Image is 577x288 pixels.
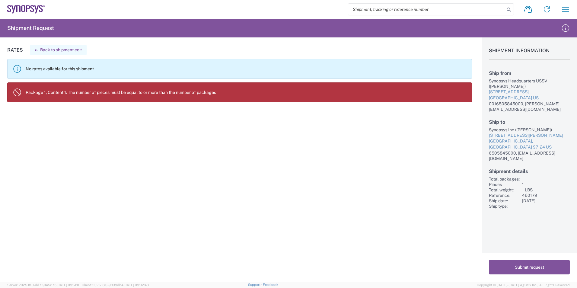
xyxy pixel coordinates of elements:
[26,90,467,95] p: Package 1, Content 1: The number of pieces must be equal to or more than the number of packages
[489,78,570,89] div: Synopsys Headquarters USSV ([PERSON_NAME])
[522,187,570,193] div: 1 LBS
[489,101,570,112] div: 0016505845000, [PERSON_NAME][EMAIL_ADDRESS][DOMAIN_NAME]
[522,193,570,198] div: 460179
[489,89,570,101] a: [STREET_ADDRESS][GEOGRAPHIC_DATA] US
[489,198,520,203] div: Ship date:
[30,45,87,55] button: Back to shipment edit
[522,198,570,203] div: [DATE]
[26,66,467,72] p: No rates available for this shipment.
[489,176,520,182] div: Total packages:
[248,283,263,286] a: Support
[56,283,79,287] span: [DATE] 09:51:11
[489,150,570,161] div: 6505845000, [EMAIL_ADDRESS][DOMAIN_NAME]
[522,176,570,182] div: 1
[489,260,570,274] button: Submit request
[489,182,520,187] div: Pieces
[7,283,79,287] span: Server: 2025.18.0-dd719145275
[489,203,520,209] div: Ship type:
[489,89,570,95] div: [STREET_ADDRESS]
[348,4,505,15] input: Shipment, tracking or reference number
[82,283,149,287] span: Client: 2025.18.0-9839db4
[489,48,570,60] h1: Shipment Information
[489,133,570,139] div: [STREET_ADDRESS][PERSON_NAME]
[489,119,570,125] h2: Ship to
[522,182,570,187] div: 1
[489,193,520,198] div: Reference:
[263,283,278,286] a: Feedback
[489,187,520,193] div: Total weight:
[489,70,570,76] h2: Ship from
[489,95,570,101] div: [GEOGRAPHIC_DATA] US
[489,133,570,150] a: [STREET_ADDRESS][PERSON_NAME][GEOGRAPHIC_DATA], [GEOGRAPHIC_DATA] 97124 US
[123,283,149,287] span: [DATE] 09:32:48
[489,138,570,150] div: [GEOGRAPHIC_DATA], [GEOGRAPHIC_DATA] 97124 US
[489,168,570,174] h2: Shipment details
[477,282,570,288] span: Copyright © [DATE]-[DATE] Agistix Inc., All Rights Reserved
[7,47,23,53] h1: Rates
[7,24,54,32] h2: Shipment Request
[489,127,570,133] div: Synopsys Inc ([PERSON_NAME])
